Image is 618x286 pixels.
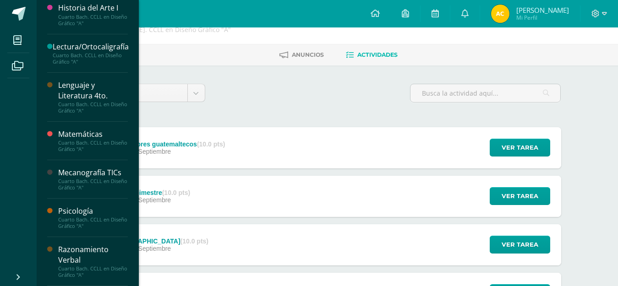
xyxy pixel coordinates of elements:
button: Ver tarea [490,187,550,205]
div: 4. 5 Soñadores guatemaltecos [104,140,225,148]
span: Ver tarea [502,188,538,205]
a: MatemáticasCuarto Bach. CCLL en Diseño Gráfico "A" [58,129,128,152]
strong: (10.0 pts) [162,189,190,196]
div: Historia del Arte I [58,3,128,13]
button: Ver tarea [490,139,550,156]
a: Lenguaje y Literatura 4to.Cuarto Bach. CCLL en Diseño Gráfico "A" [58,80,128,114]
img: 5ba33203cc60fba7b354cce85d385ff3.png [491,5,509,23]
div: Lectura/Ortocaligrafía [53,42,129,52]
div: Cuarto Bach. CCLL en Diseño Gráfico 'A' [71,25,257,34]
strong: (10.0 pts) [180,237,208,245]
div: Cuarto Bach. CCLL en Diseño Gráfico "A" [58,178,128,191]
a: Anuncios [279,48,324,62]
span: Ver tarea [502,139,538,156]
div: Psicología [58,206,128,216]
span: Anuncios [292,51,324,58]
a: Mecanografía TICsCuarto Bach. CCLL en Diseño Gráfico "A" [58,167,128,191]
span: Actividades [357,51,398,58]
a: PsicologíaCuarto Bach. CCLL en Diseño Gráfico "A" [58,206,128,229]
span: [PERSON_NAME] [516,5,569,15]
span: Mi Perfil [516,14,569,22]
span: Unidad 4 [101,84,180,102]
a: Lectura/OrtocaligrafíaCuarto Bach. CCLL en Diseño Gráfico "A" [53,42,129,65]
a: Historia del Arte ICuarto Bach. CCLL en Diseño Gráfico "A" [58,3,128,26]
a: Actividades [346,48,398,62]
span: Ver tarea [502,236,538,253]
div: Cuarto Bach. CCLL en Diseño Gráfico "A" [58,140,128,152]
div: Cuarto Bach. CCLL en Diseño Gráfico "A" [58,14,128,27]
button: Ver tarea [490,236,550,254]
div: Parcial IV bimestre [104,189,190,196]
div: Cuarto Bach. CCLL en Diseño Gráfico "A" [58,216,128,229]
div: Razonamiento Verbal [58,244,128,265]
span: 11 de Septiembre [120,196,171,204]
input: Busca la actividad aquí... [410,84,560,102]
div: Cuarto Bach. CCLL en Diseño Gráfico "A" [58,265,128,278]
div: Matemáticas [58,129,128,140]
span: 17 de Septiembre [120,148,171,155]
span: 10 de Septiembre [120,245,171,252]
a: Razonamiento VerbalCuarto Bach. CCLL en Diseño Gráfico "A" [58,244,128,278]
div: Lenguaje y Literatura 4to. [58,80,128,101]
a: Unidad 4 [94,84,205,102]
div: Cuarto Bach. CCLL en Diseño Gráfico "A" [53,52,129,65]
div: Cuarto Bach. CCLL en Diseño Gráfico "A" [58,101,128,114]
div: 3. [GEOGRAPHIC_DATA] [104,237,208,245]
strong: (10.0 pts) [197,140,225,148]
div: Mecanografía TICs [58,167,128,178]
